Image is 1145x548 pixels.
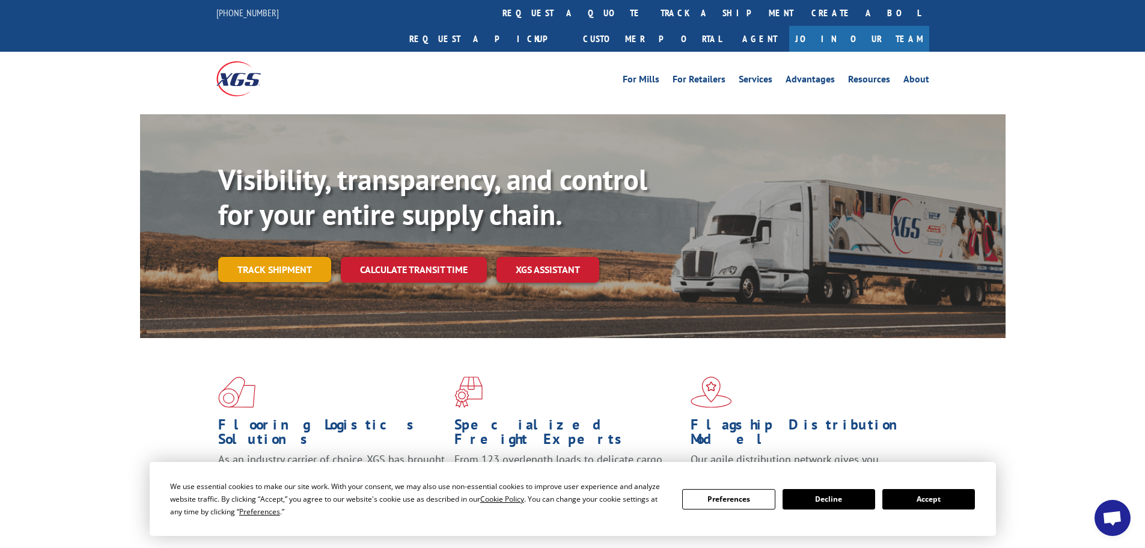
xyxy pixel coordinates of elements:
a: Request a pickup [400,26,574,52]
a: Track shipment [218,257,331,282]
a: Agent [730,26,789,52]
a: Calculate transit time [341,257,487,283]
a: Customer Portal [574,26,730,52]
div: Open chat [1095,500,1131,536]
a: For Mills [623,75,659,88]
h1: Specialized Freight Experts [454,417,682,452]
img: xgs-icon-total-supply-chain-intelligence-red [218,377,255,408]
span: As an industry carrier of choice, XGS has brought innovation and dedication to flooring logistics... [218,452,445,495]
a: Services [739,75,772,88]
a: Advantages [786,75,835,88]
b: Visibility, transparency, and control for your entire supply chain. [218,161,647,233]
a: For Retailers [673,75,725,88]
span: Preferences [239,506,280,517]
div: We use essential cookies to make our site work. With your consent, we may also use non-essential ... [170,480,668,518]
a: [PHONE_NUMBER] [216,7,279,19]
a: About [903,75,929,88]
a: Join Our Team [789,26,929,52]
div: Cookie Consent Prompt [150,462,996,536]
span: Cookie Policy [480,494,524,504]
img: xgs-icon-focused-on-flooring-red [454,377,483,408]
a: XGS ASSISTANT [496,257,599,283]
button: Accept [882,489,975,510]
h1: Flagship Distribution Model [691,417,918,452]
button: Decline [783,489,875,510]
span: Our agile distribution network gives you nationwide inventory management on demand. [691,452,912,481]
button: Preferences [682,489,775,510]
a: Resources [848,75,890,88]
p: From 123 overlength loads to delicate cargo, our experienced staff knows the best way to move you... [454,452,682,506]
h1: Flooring Logistics Solutions [218,417,445,452]
img: xgs-icon-flagship-distribution-model-red [691,377,732,408]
